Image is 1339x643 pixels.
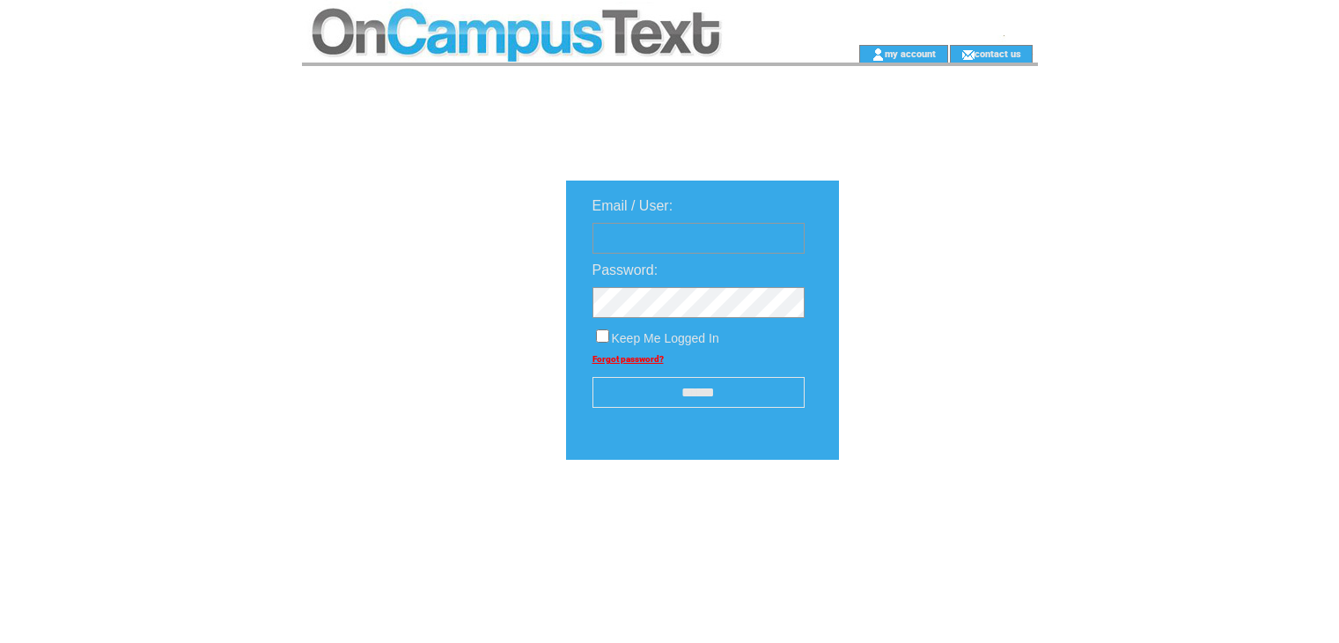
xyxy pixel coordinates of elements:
[592,262,658,277] span: Password:
[872,48,885,62] img: account_icon.gif;jsessionid=B840AD3109F6FFB84014C1E24DC10C8D
[592,354,664,364] a: Forgot password?
[961,48,975,62] img: contact_us_icon.gif;jsessionid=B840AD3109F6FFB84014C1E24DC10C8D
[592,198,673,213] span: Email / User:
[612,331,719,345] span: Keep Me Logged In
[890,504,978,526] img: transparent.png;jsessionid=B840AD3109F6FFB84014C1E24DC10C8D
[885,48,936,59] a: my account
[975,48,1021,59] a: contact us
